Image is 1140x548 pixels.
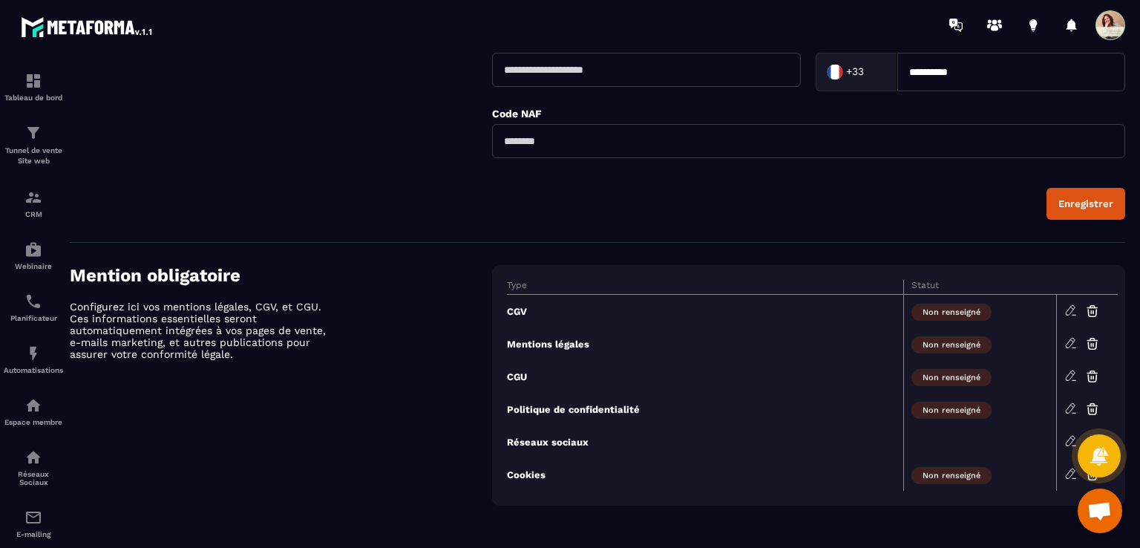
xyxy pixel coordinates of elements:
[846,65,864,79] span: +33
[911,336,992,353] span: Non renseigné
[492,108,542,120] label: Code NAF
[24,293,42,310] img: scheduler
[507,458,904,491] td: Cookies
[911,402,992,419] span: Non renseigné
[4,113,63,177] a: formationformationTunnel de vente Site web
[70,265,492,286] h4: Mention obligatoire
[4,530,63,538] p: E-mailing
[507,280,904,295] th: Type
[70,301,330,360] p: Configurez ici vos mentions légales, CGV, et CGU. Ces informations essentielles seront automatiqu...
[24,397,42,414] img: automations
[507,360,904,393] td: CGU
[24,124,42,142] img: formation
[911,304,992,321] span: Non renseigné
[24,189,42,206] img: formation
[507,327,904,360] td: Mentions légales
[24,509,42,526] img: email
[911,467,992,484] span: Non renseigné
[507,295,904,328] td: CGV
[4,366,63,374] p: Automatisations
[4,418,63,426] p: Espace membre
[4,470,63,486] p: Réseaux Sociaux
[507,425,904,458] td: Réseaux sociaux
[24,241,42,258] img: automations
[4,94,63,102] p: Tableau de bord
[4,210,63,218] p: CRM
[1078,489,1122,533] a: Ouvrir le chat
[4,281,63,333] a: schedulerschedulerPlanificateur
[24,72,42,90] img: formation
[4,333,63,385] a: automationsautomationsAutomatisations
[820,57,850,87] img: Country Flag
[4,385,63,437] a: automationsautomationsEspace membre
[4,177,63,229] a: formationformationCRM
[4,146,63,166] p: Tunnel de vente Site web
[4,61,63,113] a: formationformationTableau de bord
[507,393,904,425] td: Politique de confidentialité
[911,369,992,386] span: Non renseigné
[4,314,63,322] p: Planificateur
[4,262,63,270] p: Webinaire
[4,437,63,498] a: social-networksocial-networkRéseaux Sociaux
[816,53,897,91] div: Search for option
[24,448,42,466] img: social-network
[1046,188,1125,220] button: Enregistrer
[904,280,1057,295] th: Statut
[1058,198,1113,209] div: Enregistrer
[21,13,154,40] img: logo
[867,61,882,83] input: Search for option
[4,229,63,281] a: automationsautomationsWebinaire
[24,345,42,362] img: automations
